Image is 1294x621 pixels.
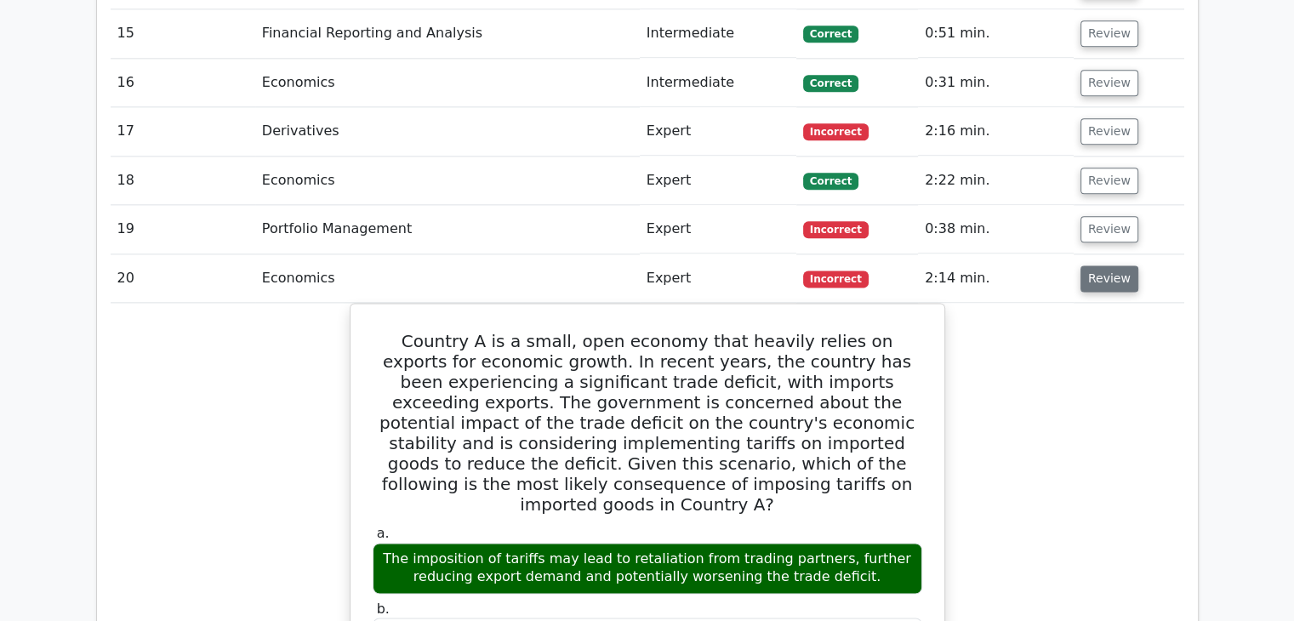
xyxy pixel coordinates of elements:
span: a. [377,525,390,541]
div: The imposition of tariffs may lead to retaliation from trading partners, further reducing export ... [373,543,922,594]
span: Incorrect [803,123,869,140]
td: 0:51 min. [918,9,1074,58]
td: Portfolio Management [255,205,640,254]
td: Economics [255,254,640,303]
td: 0:38 min. [918,205,1074,254]
td: Economics [255,59,640,107]
button: Review [1080,265,1138,292]
td: Economics [255,157,640,205]
td: Financial Reporting and Analysis [255,9,640,58]
td: 0:31 min. [918,59,1074,107]
td: 15 [111,9,255,58]
span: Incorrect [803,271,869,288]
span: Incorrect [803,221,869,238]
td: Expert [640,107,796,156]
td: 19 [111,205,255,254]
td: 17 [111,107,255,156]
button: Review [1080,168,1138,194]
td: 2:14 min. [918,254,1074,303]
td: Intermediate [640,9,796,58]
td: 2:16 min. [918,107,1074,156]
td: Intermediate [640,59,796,107]
h5: Country A is a small, open economy that heavily relies on exports for economic growth. In recent ... [371,331,924,515]
td: 16 [111,59,255,107]
span: Correct [803,75,858,92]
button: Review [1080,118,1138,145]
td: Derivatives [255,107,640,156]
span: b. [377,601,390,617]
td: Expert [640,157,796,205]
td: Expert [640,254,796,303]
button: Review [1080,70,1138,96]
span: Correct [803,26,858,43]
td: 2:22 min. [918,157,1074,205]
button: Review [1080,216,1138,242]
td: 18 [111,157,255,205]
button: Review [1080,20,1138,47]
td: Expert [640,205,796,254]
span: Correct [803,173,858,190]
td: 20 [111,254,255,303]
